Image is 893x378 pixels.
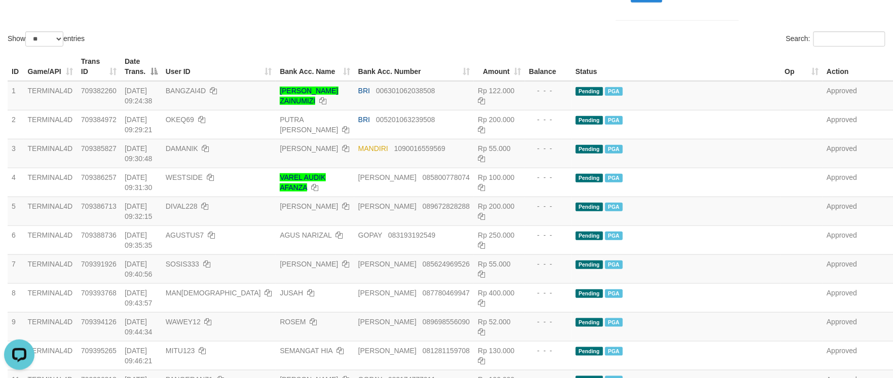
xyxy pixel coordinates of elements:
span: [DATE] 09:40:56 [125,260,153,278]
span: Rp 122.000 [478,87,514,95]
span: Rp 52.000 [478,318,511,326]
span: PGA [605,260,623,269]
td: 5 [8,197,24,225]
span: Pending [576,174,603,182]
td: TERMINAL4D [24,312,77,341]
a: VAREL AUDIK AFANZA [280,173,325,192]
span: [PERSON_NAME] [358,289,417,297]
div: - - - [529,115,568,125]
span: Rp 55.000 [478,144,511,153]
span: [DATE] 09:44:34 [125,318,153,336]
a: [PERSON_NAME] [280,144,338,153]
span: PGA [605,145,623,154]
td: 9 [8,312,24,341]
span: BRI [358,87,370,95]
td: TERMINAL4D [24,168,77,197]
span: PGA [605,289,623,298]
div: - - - [529,143,568,154]
div: - - - [529,288,568,298]
a: [PERSON_NAME] [280,260,338,268]
span: 709382260 [81,87,117,95]
label: Show entries [8,31,85,47]
span: Pending [576,318,603,327]
td: 2 [8,110,24,139]
a: PUTRA [PERSON_NAME] [280,116,338,134]
span: 709385827 [81,144,117,153]
span: 709388736 [81,231,117,239]
span: Copy 083193192549 to clipboard [388,231,435,239]
span: [PERSON_NAME] [358,260,417,268]
th: Amount: activate to sort column ascending [474,52,525,81]
div: - - - [529,230,568,240]
span: Pending [576,347,603,356]
span: WAWEY12 [166,318,201,326]
span: Copy 087780469947 to clipboard [423,289,470,297]
span: Copy 089672828288 to clipboard [423,202,470,210]
span: PGA [605,318,623,327]
span: OKEQ69 [166,116,194,124]
span: DIVAL228 [166,202,198,210]
span: [DATE] 09:30:48 [125,144,153,163]
th: Op: activate to sort column ascending [781,52,823,81]
span: PGA [605,116,623,125]
a: [PERSON_NAME] ZAINUMIZI [280,87,338,105]
td: 1 [8,81,24,110]
a: JUSAH [280,289,303,297]
span: [DATE] 09:46:21 [125,347,153,365]
span: Rp 250.000 [478,231,514,239]
span: Copy 089698556090 to clipboard [423,318,470,326]
span: [PERSON_NAME] [358,173,417,181]
span: Copy 006301062038508 to clipboard [376,87,435,95]
span: [DATE] 09:24:38 [125,87,153,105]
div: - - - [529,201,568,211]
td: 8 [8,283,24,312]
span: Pending [576,203,603,211]
span: Copy 1090016559569 to clipboard [394,144,445,153]
a: SEMANGAT HIA [280,347,332,355]
span: Pending [576,116,603,125]
span: 709384972 [81,116,117,124]
span: Rp 130.000 [478,347,514,355]
span: Rp 400.000 [478,289,514,297]
th: User ID: activate to sort column ascending [162,52,276,81]
span: Pending [576,87,603,96]
span: PGA [605,174,623,182]
span: [DATE] 09:29:21 [125,116,153,134]
span: BANGZAI4D [166,87,206,95]
td: TERMINAL4D [24,225,77,254]
span: PGA [605,87,623,96]
a: AGUS NARIZAL [280,231,331,239]
th: Balance [525,52,572,81]
span: 709395265 [81,347,117,355]
span: DAMANIK [166,144,198,153]
a: [PERSON_NAME] [280,202,338,210]
th: Bank Acc. Name: activate to sort column ascending [276,52,354,81]
span: MANDIRI [358,144,388,153]
span: Rp 55.000 [478,260,511,268]
span: Copy 005201063239508 to clipboard [376,116,435,124]
span: BRI [358,116,370,124]
span: MITU123 [166,347,195,355]
span: [DATE] 09:35:35 [125,231,153,249]
span: [DATE] 09:32:15 [125,202,153,220]
span: AGUSTUS7 [166,231,204,239]
span: Rp 200.000 [478,202,514,210]
span: [PERSON_NAME] [358,202,417,210]
span: Rp 100.000 [478,173,514,181]
select: Showentries [25,31,63,47]
span: SOSIS333 [166,260,199,268]
th: Bank Acc. Number: activate to sort column ascending [354,52,474,81]
th: Trans ID: activate to sort column ascending [77,52,121,81]
label: Search: [786,31,885,47]
button: Open LiveChat chat widget [4,4,34,34]
span: PGA [605,347,623,356]
span: Pending [576,145,603,154]
span: PGA [605,232,623,240]
div: - - - [529,317,568,327]
td: 4 [8,168,24,197]
td: TERMINAL4D [24,110,77,139]
span: GOPAY [358,231,382,239]
span: [DATE] 09:43:57 [125,289,153,307]
th: Status [572,52,781,81]
span: MAN[DEMOGRAPHIC_DATA] [166,289,261,297]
